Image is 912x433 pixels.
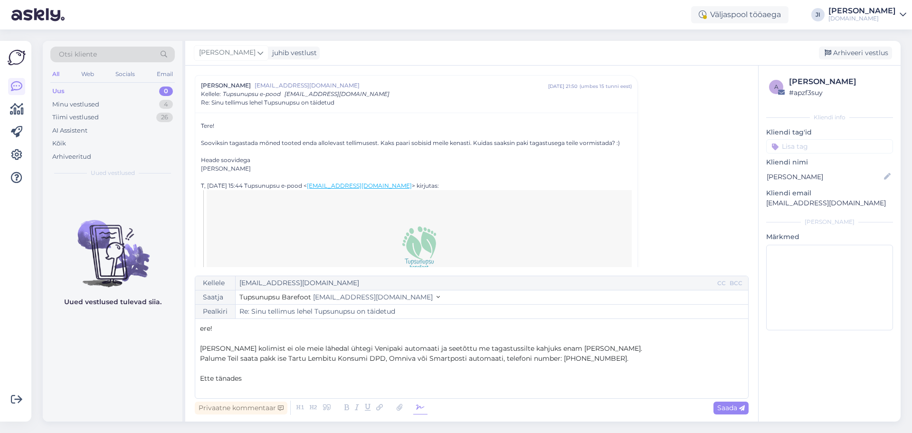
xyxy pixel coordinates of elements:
input: Lisa nimi [767,172,882,182]
span: Palume Teil saata pakk ise Tartu Lembitu Konsumi DPD, Omniva või Smartposti automaati, telefoni n... [200,354,628,363]
span: [PERSON_NAME] kolimist ei ole meie lähedal ühtegi Venipaki automaati ja seetõttu me tagastussilte... [200,344,642,353]
div: Minu vestlused [52,100,99,109]
div: CC [715,279,728,288]
div: Heade soovidega [201,156,632,164]
span: Saada [717,404,745,412]
span: Tupsunupsu Barefoot [239,293,311,301]
p: Kliendi email [766,188,893,198]
span: Uued vestlused [91,169,135,177]
div: Arhiveeritud [52,152,91,162]
div: Väljaspool tööaega [691,6,788,23]
div: Saatja [195,290,236,304]
span: Re: Sinu tellimus lehel Tupsunupsu on täidetud [201,98,334,107]
img: Askly Logo [8,48,26,67]
div: Kliendi info [766,113,893,122]
span: [PERSON_NAME] [201,81,251,90]
div: [PERSON_NAME] [789,76,890,87]
div: Pealkiri [195,305,236,318]
div: Email [155,68,175,80]
div: juhib vestlust [268,48,317,58]
span: Otsi kliente [59,49,97,59]
input: Recepient... [236,276,715,290]
p: Märkmed [766,232,893,242]
span: a [774,83,779,90]
p: Kliendi tag'id [766,127,893,137]
div: [DATE] 21:50 [548,83,578,90]
div: JI [811,8,825,21]
div: 26 [156,113,173,122]
span: [EMAIL_ADDRESS][DOMAIN_NAME] [285,90,389,97]
div: Uus [52,87,65,96]
div: Web [79,68,96,80]
span: [EMAIL_ADDRESS][DOMAIN_NAME] [255,81,548,90]
div: 0 [159,87,173,96]
div: [PERSON_NAME] [828,7,896,15]
div: Tere! [201,122,632,173]
img: Tupsunupsu [396,224,443,271]
p: Kliendi nimi [766,157,893,167]
a: [PERSON_NAME][DOMAIN_NAME] [828,7,906,22]
div: # apzf3suy [789,87,890,98]
div: Kellele [195,276,236,290]
a: [EMAIL_ADDRESS][DOMAIN_NAME] [307,182,412,189]
div: Privaatne kommentaar [195,402,287,414]
div: Tiimi vestlused [52,113,99,122]
span: [EMAIL_ADDRESS][DOMAIN_NAME] [313,293,433,301]
div: [DOMAIN_NAME] [828,15,896,22]
p: [EMAIL_ADDRESS][DOMAIN_NAME] [766,198,893,208]
span: Ette tänades [200,374,242,383]
div: All [50,68,61,80]
div: Socials [114,68,137,80]
div: Sooviksin tagastada mõned tooted enda allolevast tellimusest. Kaks paari sobisid meile kenasti. K... [201,139,632,147]
div: 4 [159,100,173,109]
div: AI Assistent [52,126,87,135]
div: ( umbes 15 tunni eest ) [579,83,632,90]
span: ere! [200,324,212,333]
input: Write subject here... [236,305,748,318]
input: Lisa tag [766,139,893,154]
div: Kõik [52,139,66,148]
p: Uued vestlused tulevad siia. [64,297,161,307]
img: No chats [43,203,182,289]
div: [PERSON_NAME] [201,164,632,173]
div: BCC [728,279,744,288]
span: Tupsunupsu e-pood [223,90,281,97]
span: [PERSON_NAME] [199,48,256,58]
div: [PERSON_NAME] [766,218,893,226]
div: Arhiveeri vestlus [819,47,892,59]
div: T, [DATE] 15:44 Tupsunupsu e-pood < > kirjutas: [201,182,632,190]
span: Kellele : [201,90,221,97]
button: Tupsunupsu Barefoot [EMAIL_ADDRESS][DOMAIN_NAME] [239,292,440,302]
